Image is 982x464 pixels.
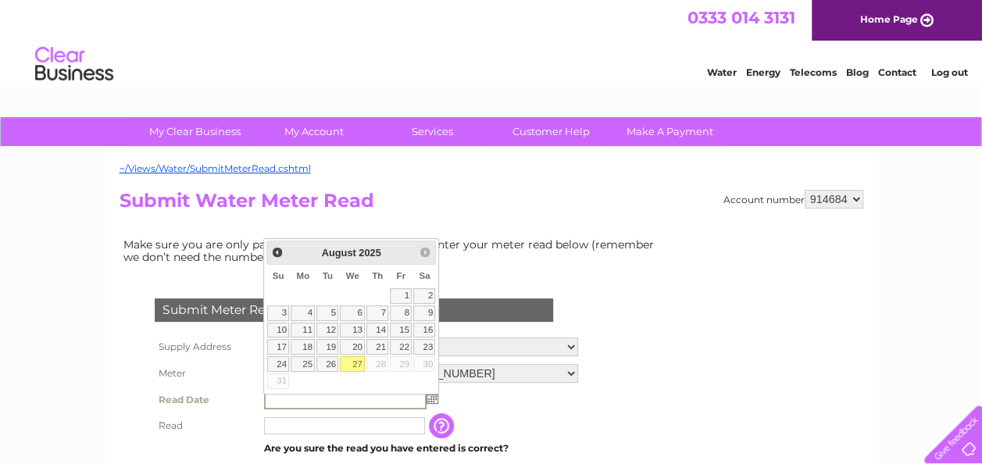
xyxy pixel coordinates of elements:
[878,66,916,78] a: Contact
[340,323,365,338] a: 13
[930,66,967,78] a: Log out
[120,162,311,174] a: ~/Views/Water/SubmitMeterRead.cshtml
[413,288,435,304] a: 2
[273,271,284,280] span: Sunday
[746,66,780,78] a: Energy
[271,246,284,259] span: Prev
[151,360,260,387] th: Meter
[120,234,666,267] td: Make sure you are only paying for what you use. Simply enter your meter read below (remember we d...
[687,8,795,27] a: 0333 014 3131
[429,413,457,438] input: Information
[155,298,553,322] div: Submit Meter Read
[316,339,338,355] a: 19
[316,323,338,338] a: 12
[366,323,388,338] a: 14
[260,438,582,459] td: Are you sure the read you have entered is correct?
[267,323,289,338] a: 10
[427,391,438,404] img: ...
[267,356,289,372] a: 24
[723,190,863,209] div: Account number
[130,117,259,146] a: My Clear Business
[368,117,497,146] a: Services
[291,323,315,338] a: 11
[322,247,356,259] span: August
[151,334,260,360] th: Supply Address
[419,271,430,280] span: Saturday
[790,66,837,78] a: Telecoms
[340,339,365,355] a: 20
[291,339,315,355] a: 18
[316,305,338,321] a: 5
[396,271,405,280] span: Friday
[120,190,863,220] h2: Submit Water Meter Read
[413,323,435,338] a: 16
[846,66,869,78] a: Blog
[151,387,260,413] th: Read Date
[323,271,333,280] span: Tuesday
[366,339,388,355] a: 21
[605,117,734,146] a: Make A Payment
[151,413,260,438] th: Read
[372,271,383,280] span: Thursday
[487,117,616,146] a: Customer Help
[366,305,388,321] a: 7
[340,356,365,372] a: 27
[346,271,359,280] span: Wednesday
[340,305,365,321] a: 6
[249,117,378,146] a: My Account
[707,66,737,78] a: Water
[269,243,287,261] a: Prev
[390,339,412,355] a: 22
[390,288,412,304] a: 1
[413,339,435,355] a: 23
[413,305,435,321] a: 9
[267,305,289,321] a: 3
[359,247,380,259] span: 2025
[267,339,289,355] a: 17
[390,323,412,338] a: 15
[390,305,412,321] a: 8
[291,305,315,321] a: 4
[291,356,315,372] a: 25
[34,41,114,88] img: logo.png
[316,356,338,372] a: 26
[123,9,861,76] div: Clear Business is a trading name of Verastar Limited (registered in [GEOGRAPHIC_DATA] No. 3667643...
[296,271,309,280] span: Monday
